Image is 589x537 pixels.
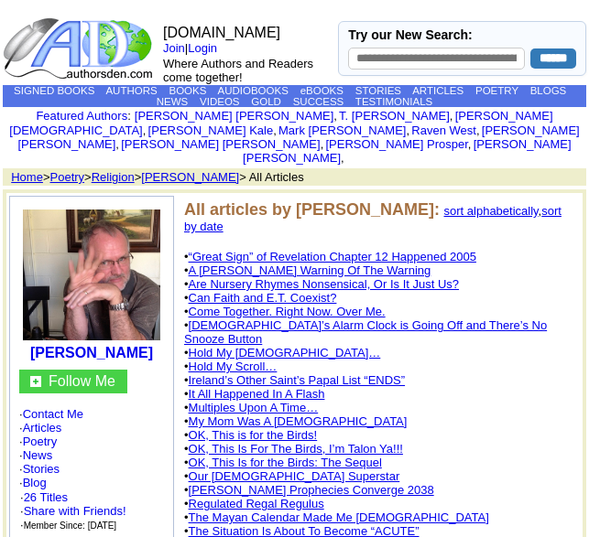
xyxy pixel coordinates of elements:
[189,401,319,414] a: Multiples Upon A Time…
[344,154,346,164] font: i
[189,263,431,277] a: A [PERSON_NAME] Warning Of The Warning
[189,277,459,291] a: Are Nursery Rhymes Nonsensical, Or Is It Just Us?
[184,263,431,277] font: •
[184,360,277,373] font: •
[218,85,289,96] a: AUDIOBOOKS
[471,140,473,150] font: i
[277,126,278,136] font: i
[14,85,94,96] a: SIGNED BOOKS
[480,126,482,136] font: i
[189,442,403,456] a: OK, This Is For The Birds, I’m Talon Ya!!!
[530,85,567,96] a: BLOGS
[23,407,83,421] a: Contact Me
[184,200,440,219] b: All articles by [PERSON_NAME]:
[184,291,336,305] font: •
[412,85,464,96] a: ARTICLES
[184,483,434,497] font: •
[189,456,382,469] a: OK, This Is for the Birds: The Sequel
[36,109,127,123] a: Featured Authors
[184,204,562,233] a: sort by date
[184,204,562,233] font: ,
[121,137,320,151] a: [PERSON_NAME] [PERSON_NAME]
[189,387,325,401] a: It All Happened In A Flash
[444,204,539,218] a: sort alphabetically
[188,41,217,55] a: Login
[23,448,53,462] a: News
[184,305,386,318] font: •
[189,305,386,318] a: Come Together. Right Now. Over Me.
[163,57,313,84] font: Where Authors and Readers come together!
[23,435,58,448] a: Poetry
[251,96,281,107] a: GOLD
[184,373,405,387] font: •
[184,469,399,483] font: •
[184,456,382,469] font: •
[184,346,380,360] font: •
[5,170,304,184] font: > > > > All Articles
[184,497,324,510] font: •
[30,376,41,387] img: gc.jpg
[189,291,337,305] a: Can Faith and E.T. Coexist?
[189,497,324,510] a: Regulated Regal Regulus
[9,109,579,165] font: , , , , , , , , , ,
[3,16,157,81] img: logo_ad.gif
[19,407,164,532] font: · · · · · ·
[300,85,344,96] a: eBOOKS
[189,250,476,263] a: “Great Sign” of Revelation Chapter 12 Happened 2005
[189,483,434,497] a: [PERSON_NAME] Prophecies Converge 2038
[11,170,43,184] a: Home
[323,140,325,150] font: i
[184,387,324,401] font: •
[184,277,459,291] font: •
[146,126,147,136] font: i
[184,414,407,428] font: •
[23,421,62,435] a: Articles
[24,521,117,531] font: Member Since: [DATE]
[453,112,454,122] font: i
[9,109,552,137] a: [PERSON_NAME] [DEMOGRAPHIC_DATA]
[49,373,115,389] font: Follow Me
[17,124,579,151] a: [PERSON_NAME] [PERSON_NAME]
[189,346,381,360] a: Hold My [DEMOGRAPHIC_DATA]…
[148,124,274,137] a: [PERSON_NAME] Kale
[141,170,239,184] a: [PERSON_NAME]
[337,112,339,122] font: i
[50,170,85,184] a: Poetry
[23,209,160,340] img: 211017.jpeg
[409,126,411,136] font: i
[184,318,547,346] a: [DEMOGRAPHIC_DATA]’s Alarm Clock is Going Off and There’s No Snooze Button
[92,170,135,184] a: Religion
[189,510,489,524] a: The Mayan Calendar Made Me [DEMOGRAPHIC_DATA]
[278,124,406,137] a: Mark [PERSON_NAME]
[189,373,406,387] a: Ireland’s Other Saint’s Papal List “ENDS”
[20,490,126,532] font: ·
[475,85,518,96] a: POETRY
[189,469,400,483] a: Our [DEMOGRAPHIC_DATA] Superstar
[157,96,189,107] a: NEWS
[293,96,344,107] a: SUCCESS
[355,96,432,107] a: TESTIMONIALS
[23,462,60,476] a: Stories
[36,109,130,123] font: :
[184,442,403,456] font: •
[163,41,224,55] font: |
[411,124,476,137] a: Raven West
[189,360,278,373] a: Hold My Scroll…
[163,41,185,55] a: Join
[30,345,153,360] a: [PERSON_NAME]
[200,96,239,107] a: VIDEOS
[184,428,317,442] font: •
[119,140,121,150] font: i
[169,85,206,96] a: BOOKS
[189,428,318,442] a: OK, This is for the Birds!
[24,490,68,504] a: 26 Titles
[184,318,547,346] font: •
[24,504,126,518] a: Share with Friends!
[355,85,401,96] a: STORIES
[184,401,318,414] font: •
[135,109,333,123] a: [PERSON_NAME] [PERSON_NAME]
[189,414,408,428] a: My Mom Was A [DEMOGRAPHIC_DATA]
[339,109,450,123] a: T. [PERSON_NAME]
[184,510,489,524] font: •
